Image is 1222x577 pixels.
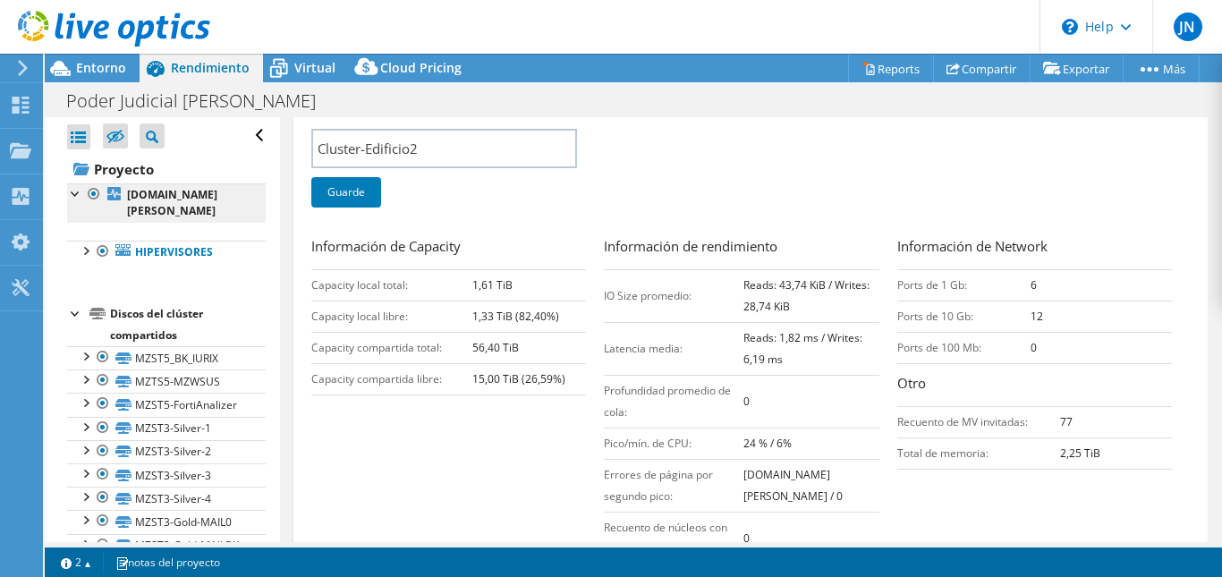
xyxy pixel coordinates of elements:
[67,393,266,416] a: MZST5-FortiAnalizer
[67,369,266,393] a: MZTS5-MZWSUS
[67,183,266,223] a: [DOMAIN_NAME][PERSON_NAME]
[67,155,266,183] a: Proyecto
[76,59,126,76] span: Entorno
[311,301,471,332] td: Capacity local libre:
[48,551,104,573] a: 2
[311,269,471,301] td: Capacity local total:
[1030,55,1124,82] a: Exportar
[1123,55,1200,82] a: Más
[1031,340,1037,355] b: 0
[171,59,250,76] span: Rendimiento
[897,301,1031,332] td: Ports de 10 Gb:
[604,459,743,512] td: Errores de página por segundo pico:
[67,510,266,533] a: MZST3-Gold-MAIL0
[604,269,743,322] td: IO Size promedio:
[58,91,344,111] h1: Poder Judicial [PERSON_NAME]
[311,236,586,260] h3: Información de Capacity
[897,332,1031,363] td: Ports de 100 Mb:
[1174,13,1202,41] span: JN
[1062,19,1078,35] svg: \n
[743,436,792,451] b: 24 % / 6%
[472,277,513,293] b: 1,61 TiB
[1031,277,1037,293] b: 6
[933,55,1031,82] a: Compartir
[294,59,335,76] span: Virtual
[897,437,1060,469] td: Total de memoria:
[67,440,266,463] a: MZST3-Silver-2
[604,428,743,459] td: Pico/mín. de CPU:
[311,332,471,363] td: Capacity compartida total:
[897,236,1172,260] h3: Información de Network
[897,373,1172,397] h3: Otro
[1031,309,1043,324] b: 12
[472,371,565,386] b: 15,00 TiB (26,59%)
[127,187,217,218] b: [DOMAIN_NAME][PERSON_NAME]
[472,309,559,324] b: 1,33 TiB (82,40%)
[67,417,266,440] a: MZST3-Silver-1
[743,467,843,504] b: [DOMAIN_NAME][PERSON_NAME] / 0
[604,375,743,428] td: Profundidad promedio de cola:
[743,277,870,314] b: Reads: 43,74 KiB / Writes: 28,74 KiB
[110,303,266,346] div: Discos del clúster compartidos
[897,406,1060,437] td: Recuento de MV invitadas:
[743,394,750,409] b: 0
[103,551,233,573] a: notas del proyecto
[67,463,266,487] a: MZST3-Silver-3
[67,241,266,264] a: Hipervisores
[380,59,462,76] span: Cloud Pricing
[897,269,1031,301] td: Ports de 1 Gb:
[67,487,266,510] a: MZST3-Silver-4
[67,534,266,557] a: MZST3-Gold-MAILBK
[743,330,862,367] b: Reads: 1,82 ms / Writes: 6,19 ms
[604,322,743,375] td: Latencia media:
[472,340,519,355] b: 56,40 TiB
[311,177,381,208] a: Guarde
[743,530,750,546] b: 0
[604,512,743,564] td: Recuento de núcleos con saturación máxima:
[311,363,471,395] td: Capacity compartida libre:
[67,346,266,369] a: MZST5_BK_IURIX
[848,55,934,82] a: Reports
[604,236,878,260] h3: Información de rendimiento
[1060,414,1073,429] b: 77
[1060,445,1100,461] b: 2,25 TiB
